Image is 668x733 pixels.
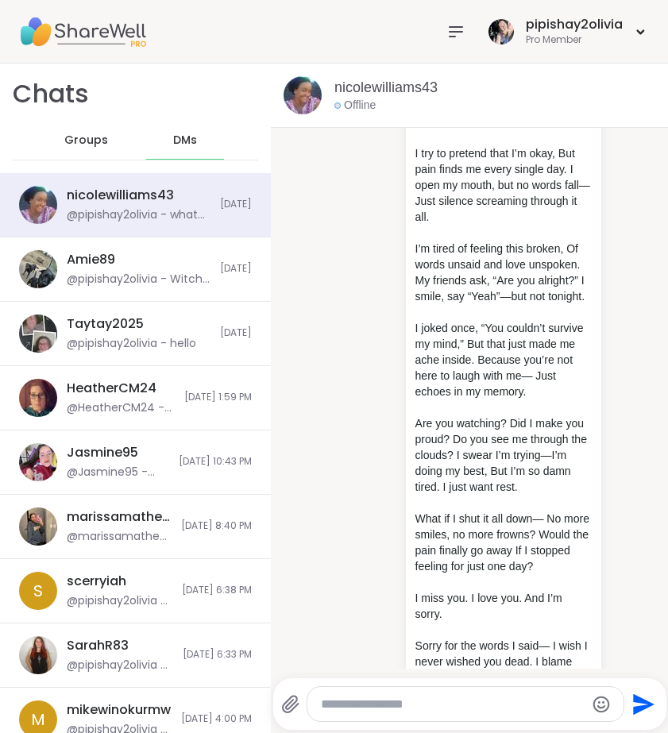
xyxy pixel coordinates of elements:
span: [DATE] 6:33 PM [183,648,252,662]
div: scerryiah [67,573,126,590]
img: https://sharewell-space-live.sfo3.digitaloceanspaces.com/user-generated/455f6490-58f0-40b2-a8cb-0... [19,314,57,353]
img: https://sharewell-space-live.sfo3.digitaloceanspaces.com/user-generated/0c3f25b2-e4be-4605-90b8-c... [19,443,57,481]
div: pipishay2olivia [526,16,623,33]
button: Emoji picker [592,695,611,714]
p: I’m tired of feeling this broken, Of words unsaid and love unspoken. My friends ask, “Are you alr... [415,241,592,304]
div: @pipishay2olivia - [URL][DOMAIN_NAME] [67,593,172,609]
textarea: Type your message [321,696,584,712]
div: HeatherCM24 [67,380,156,397]
div: marissamathews [67,508,172,526]
div: @Jasmine95 - [URL][DOMAIN_NAME] [67,465,169,480]
span: Groups [64,133,108,149]
img: https://sharewell-space-live.sfo3.digitaloceanspaces.com/user-generated/3403c148-dfcf-4217-9166-8... [19,186,57,224]
div: Pro Member [526,33,623,47]
span: [DATE] [220,262,252,276]
p: Sorry for the words I said— I wish I never wished you dead. I blame myself for where you are, Lik... [415,638,592,701]
div: @HeatherCM24 - [URL][DOMAIN_NAME] [67,400,175,416]
div: Taytay2025 [67,315,144,333]
span: [DATE] 4:00 PM [181,712,252,726]
span: [DATE] 1:59 PM [184,391,252,404]
span: [DATE] 8:40 PM [181,519,252,533]
div: mikewinokurmw [67,701,171,719]
span: m [31,708,45,731]
p: What if I shut it all down— No more smiles, no more frowns? Would the pain finally go away If I s... [415,511,592,574]
div: nicolewilliams43 [67,187,174,204]
img: https://sharewell-space-live.sfo3.digitaloceanspaces.com/user-generated/3403c148-dfcf-4217-9166-8... [284,76,322,114]
span: [DATE] [220,326,252,340]
img: https://sharewell-space-live.sfo3.digitaloceanspaces.com/user-generated/c3bd44a5-f966-4702-9748-c... [19,250,57,288]
h1: Chats [13,76,89,112]
div: SarahR83 [67,637,129,654]
span: [DATE] 10:43 PM [179,455,252,469]
a: nicolewilliams43 [334,78,438,98]
div: Amie89 [67,251,115,268]
span: s [33,579,43,603]
div: @pipishay2olivia - what happen [67,207,210,223]
img: https://sharewell-space-live.sfo3.digitaloceanspaces.com/user-generated/d3b3915b-57de-409c-870d-d... [19,379,57,417]
div: Offline [334,98,376,114]
p: I try to pretend that I’m okay, But pain finds me every single day. I open my mouth, but no words... [415,145,592,225]
span: DMs [173,133,197,149]
div: @marissamathews - bet i’ll be at that one! [67,529,172,545]
button: Send [624,686,660,722]
p: Are you watching? Did I make you proud? Do you see me through the clouds? I swear I’m trying—I’m ... [415,415,592,495]
span: [DATE] [220,198,252,211]
div: Jasmine95 [67,444,138,461]
div: @pipishay2olivia - Witch trigger my PNES [67,272,210,287]
span: [DATE] 6:38 PM [182,584,252,597]
div: @pipishay2olivia - did you forget about your group [67,658,173,673]
div: @pipishay2olivia - hello [67,336,196,352]
img: pipishay2olivia [488,19,514,44]
p: I miss you. I love you. And I’m sorry. [415,590,592,622]
img: https://sharewell-space-live.sfo3.digitaloceanspaces.com/user-generated/ad949235-6f32-41e6-8b9f-9... [19,636,57,674]
img: ShareWell Nav Logo [19,4,146,60]
p: I joked once, “You couldn’t survive my mind,” But that just made me ache inside. Because you’re n... [415,320,592,399]
img: https://sharewell-space-live.sfo3.digitaloceanspaces.com/user-generated/37e4ed97-20f1-42f4-81fa-a... [19,507,57,546]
